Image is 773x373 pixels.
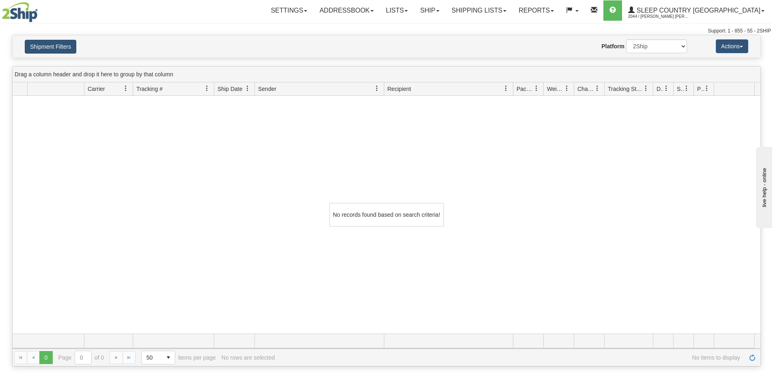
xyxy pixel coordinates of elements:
[700,82,714,95] a: Pickup Status filter column settings
[258,85,276,93] span: Sender
[329,203,444,226] div: No records found based on search criteria!
[280,354,740,361] span: No items to display
[200,82,214,95] a: Tracking # filter column settings
[313,0,380,21] a: Addressbook
[746,351,759,364] a: Refresh
[119,82,133,95] a: Carrier filter column settings
[608,85,643,93] span: Tracking Status
[639,82,653,95] a: Tracking Status filter column settings
[141,351,216,364] span: items per page
[716,39,748,53] button: Actions
[622,0,771,21] a: Sleep Country [GEOGRAPHIC_DATA] 2044 / [PERSON_NAME] [PERSON_NAME]
[6,7,75,13] div: live help - online
[370,82,384,95] a: Sender filter column settings
[635,7,760,14] span: Sleep Country [GEOGRAPHIC_DATA]
[39,351,52,364] span: Page 0
[2,28,771,34] div: Support: 1 - 855 - 55 - 2SHIP
[217,85,242,93] span: Ship Date
[517,85,534,93] span: Packages
[146,354,157,362] span: 50
[25,40,76,54] button: Shipment Filters
[241,82,254,95] a: Ship Date filter column settings
[414,0,445,21] a: Ship
[88,85,105,93] span: Carrier
[13,67,760,82] div: grid grouping header
[2,2,38,22] img: logo2044.jpg
[446,0,512,21] a: Shipping lists
[657,85,663,93] span: Delivery Status
[628,13,689,21] span: 2044 / [PERSON_NAME] [PERSON_NAME]
[380,0,414,21] a: Lists
[547,85,564,93] span: Weight
[162,351,175,364] span: select
[388,85,411,93] span: Recipient
[58,351,104,364] span: Page of 0
[680,82,693,95] a: Shipment Issues filter column settings
[222,354,275,361] div: No rows are selected
[697,85,704,93] span: Pickup Status
[136,85,163,93] span: Tracking #
[754,145,772,228] iframe: chat widget
[560,82,574,95] a: Weight filter column settings
[265,0,313,21] a: Settings
[677,85,684,93] span: Shipment Issues
[141,351,175,364] span: Page sizes drop down
[499,82,513,95] a: Recipient filter column settings
[590,82,604,95] a: Charge filter column settings
[601,42,624,50] label: Platform
[577,85,594,93] span: Charge
[530,82,543,95] a: Packages filter column settings
[659,82,673,95] a: Delivery Status filter column settings
[512,0,560,21] a: Reports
